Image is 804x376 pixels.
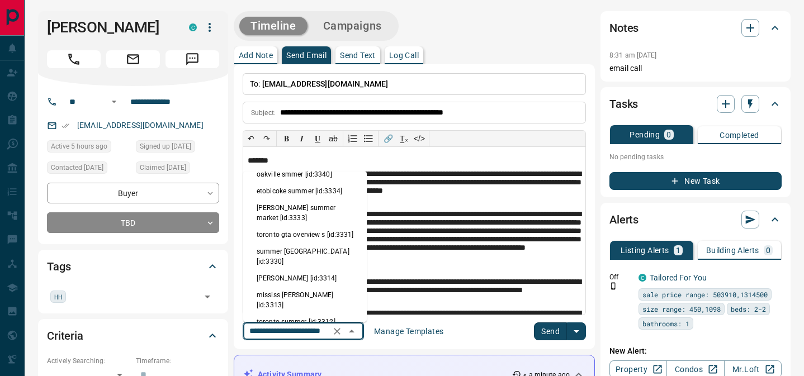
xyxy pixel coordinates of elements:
div: Sat Aug 30 2025 [47,161,130,177]
span: Call [47,50,101,68]
p: To: [243,73,586,95]
p: 0 [666,131,671,139]
p: Off [609,272,632,282]
button: Open [107,95,121,108]
h2: Criteria [47,327,83,345]
p: 8:31 am [DATE] [609,51,657,59]
button: Close [344,323,360,339]
p: email call [609,63,782,74]
span: Signed up [DATE] [140,141,191,152]
div: TBD [47,212,219,233]
h2: Tasks [609,95,638,113]
button: 𝐔 [310,131,325,146]
a: [EMAIL_ADDRESS][DOMAIN_NAME] [77,121,204,130]
p: Send Email [286,51,327,59]
button: ↶ [243,131,259,146]
span: size range: 450,1098 [642,303,721,315]
li: [PERSON_NAME] [id:3314] [243,270,367,287]
button: Send [534,322,567,340]
span: beds: 2-2 [731,303,766,315]
p: Listing Alerts [621,246,669,254]
p: Completed [720,131,759,139]
button: 𝑰 [294,131,310,146]
button: ↷ [259,131,275,146]
div: Tags [47,253,219,280]
div: Fri Aug 29 2025 [136,161,219,177]
button: 🔗 [380,131,396,146]
span: Email [106,50,160,68]
p: Log Call [389,51,419,59]
p: Timeframe: [136,356,219,366]
div: Fri Aug 29 2025 [136,140,219,156]
div: condos.ca [639,274,646,282]
span: sale price range: 503910,1314500 [642,289,768,300]
span: 𝐔 [315,134,320,143]
span: Message [165,50,219,68]
div: Criteria [47,322,219,349]
li: oakville smmer [id:3340] [243,166,367,183]
div: Buyer [47,183,219,203]
a: Tailored For You [650,273,707,282]
button: New Task [609,172,782,190]
li: toronto summer [id:3312] [243,313,367,330]
li: etobicoke summer [id:3334] [243,183,367,199]
div: Tasks [609,91,782,117]
p: Building Alerts [706,246,759,254]
div: split button [534,322,586,340]
button: Numbered list [345,131,361,146]
p: New Alert: [609,345,782,357]
p: Pending [630,131,660,139]
button: </> [412,131,427,146]
button: Timeline [239,17,308,35]
p: Subject: [251,108,276,118]
li: [PERSON_NAME] summer market [id:3333] [243,199,367,226]
div: Notes [609,15,782,41]
span: Claimed [DATE] [140,162,186,173]
p: No pending tasks [609,149,782,165]
button: Clear [329,323,345,339]
button: Manage Templates [367,322,450,340]
div: Alerts [609,206,782,233]
li: toronto gta overview s [id:3331] [243,226,367,243]
li: mississ [PERSON_NAME] [id:3313] [243,287,367,313]
button: Open [200,289,215,304]
p: Send Text [340,51,376,59]
button: ab [325,131,341,146]
p: Add Note [239,51,273,59]
p: Actively Searching: [47,356,130,366]
h2: Alerts [609,211,639,229]
h2: Tags [47,258,70,275]
span: Active 5 hours ago [51,141,107,152]
span: Contacted [DATE] [51,162,103,173]
span: [EMAIL_ADDRESS][DOMAIN_NAME] [262,79,389,88]
li: summer [GEOGRAPHIC_DATA] [id:3330] [243,243,367,270]
h1: [PERSON_NAME] [47,18,172,36]
p: 0 [766,246,770,254]
button: Campaigns [312,17,393,35]
s: ab [329,134,338,143]
h2: Notes [609,19,639,37]
p: 1 [676,246,680,254]
span: bathrooms: 1 [642,318,689,329]
svg: Email Verified [62,122,69,130]
button: 𝐁 [278,131,294,146]
div: Thu Sep 11 2025 [47,140,130,156]
span: HH [54,291,62,302]
button: Bullet list [361,131,376,146]
svg: Push Notification Only [609,282,617,290]
button: T̲ₓ [396,131,412,146]
div: condos.ca [189,23,197,31]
